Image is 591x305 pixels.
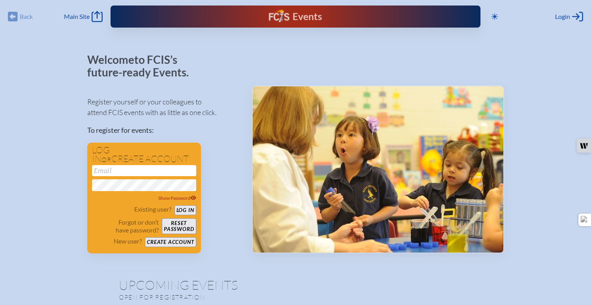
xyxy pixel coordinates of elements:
[253,86,503,253] img: Events
[92,218,159,234] p: Forgot or don’t have password?
[101,156,111,164] span: or
[174,205,196,215] button: Log in
[119,279,473,291] h1: Upcoming Events
[162,218,196,234] button: Resetpassword
[555,13,570,20] span: Login
[87,54,198,78] p: Welcome to FCIS’s future-ready Events.
[92,146,196,164] h1: Log in create account
[145,237,196,247] button: Create account
[134,205,171,213] p: Existing user?
[92,165,196,176] input: Email
[158,195,196,201] span: Show Password
[119,293,327,301] p: Open for registration
[216,9,375,24] div: FCIS Events — Future ready
[114,237,142,245] p: New user?
[64,11,103,22] a: Main Site
[64,13,90,20] span: Main Site
[87,125,239,136] p: To register for events:
[87,97,239,118] p: Register yourself or your colleagues to attend FCIS events with as little as one click.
